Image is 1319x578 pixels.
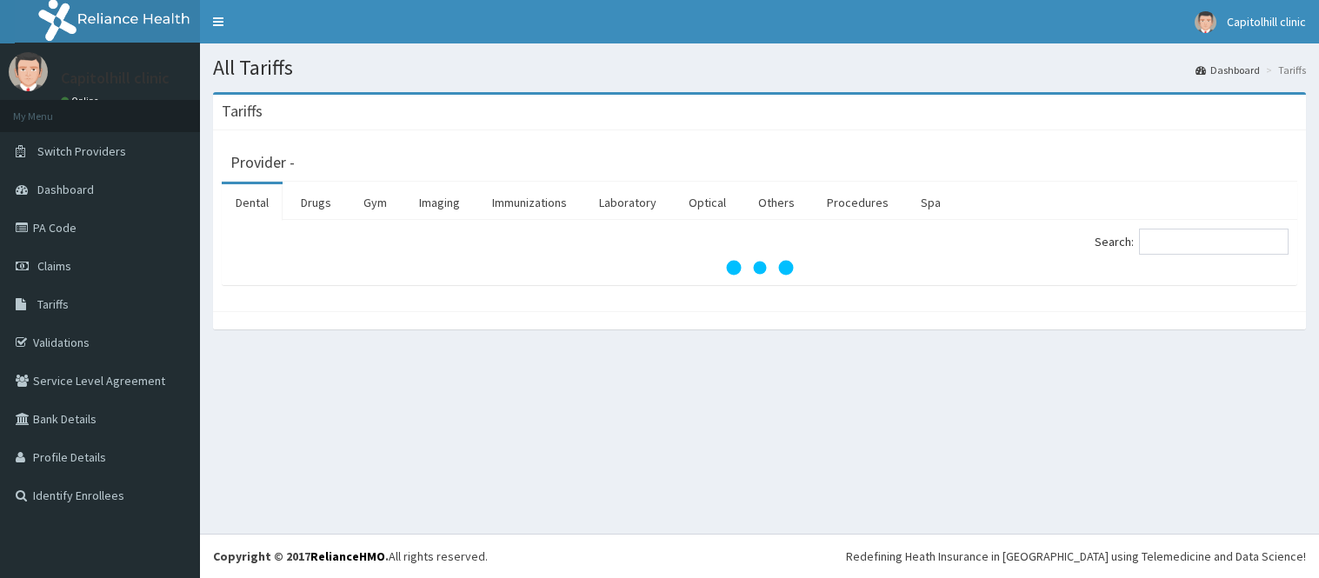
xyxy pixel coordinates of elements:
[37,143,126,159] span: Switch Providers
[200,534,1319,578] footer: All rights reserved.
[213,56,1306,79] h1: All Tariffs
[222,103,263,119] h3: Tariffs
[61,95,103,107] a: Online
[1195,11,1216,33] img: User Image
[350,184,401,221] a: Gym
[478,184,581,221] a: Immunizations
[230,155,295,170] h3: Provider -
[585,184,670,221] a: Laboratory
[813,184,903,221] a: Procedures
[725,233,795,302] svg: audio-loading
[1196,63,1260,77] a: Dashboard
[1227,14,1306,30] span: Capitolhill clinic
[287,184,345,221] a: Drugs
[37,182,94,197] span: Dashboard
[675,184,740,221] a: Optical
[9,52,48,91] img: User Image
[744,184,809,221] a: Others
[213,548,389,564] strong: Copyright © 2017 .
[907,184,955,221] a: Spa
[405,184,474,221] a: Imaging
[1262,63,1306,77] li: Tariffs
[37,258,71,274] span: Claims
[846,548,1306,565] div: Redefining Heath Insurance in [GEOGRAPHIC_DATA] using Telemedicine and Data Science!
[61,70,170,86] p: Capitolhill clinic
[222,184,283,221] a: Dental
[1139,229,1289,255] input: Search:
[1095,229,1289,255] label: Search:
[37,296,69,312] span: Tariffs
[310,548,385,564] a: RelianceHMO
